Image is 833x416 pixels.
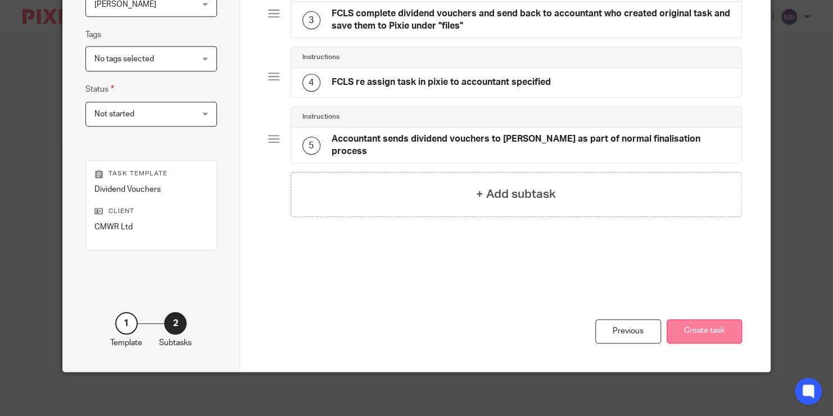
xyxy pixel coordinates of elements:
h4: FCLS re assign task in pixie to accountant specified [332,76,551,88]
span: Not started [94,110,134,118]
span: [PERSON_NAME] [94,1,156,8]
div: 5 [302,137,320,155]
label: Status [85,83,114,96]
h4: + Add subtask [476,186,556,203]
p: Dividend Vouchers [94,184,207,195]
h4: Instructions [302,112,339,121]
div: 3 [302,11,320,29]
label: Tags [85,29,101,40]
button: Create task [667,319,742,343]
h4: Instructions [302,53,339,62]
div: 2 [164,312,187,334]
p: CMWR Ltd [94,221,207,233]
h4: FCLS complete dividend vouchers and send back to accountant who created original task and save th... [332,8,730,32]
p: Task template [94,169,207,178]
p: Subtasks [159,337,192,349]
h4: Accountant sends dividend vouchers to [PERSON_NAME] as part of normal finalisation process [332,133,730,157]
div: Previous [595,319,661,343]
span: No tags selected [94,55,154,63]
p: Client [94,207,207,216]
div: 4 [302,74,320,92]
div: 1 [115,312,138,334]
p: Template [110,337,142,349]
